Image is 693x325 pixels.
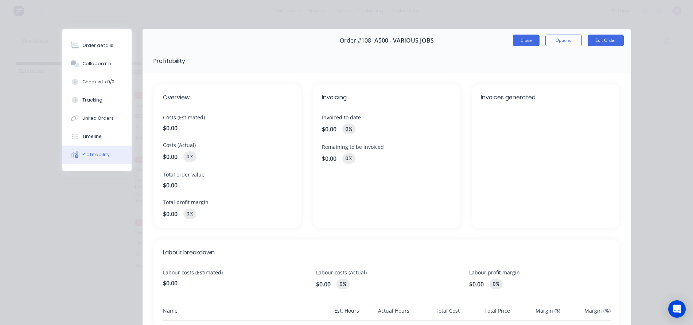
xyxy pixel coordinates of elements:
span: Order #108 - [340,37,374,44]
div: 0% [183,151,196,162]
span: Overview [163,93,293,102]
button: Checklists 0/0 [62,73,132,91]
div: Tracking [82,97,102,103]
button: Order details [62,36,132,55]
div: 0% [183,209,196,219]
div: Actual Hours [362,307,409,320]
div: Order details [82,42,113,49]
div: 0% [490,279,503,289]
span: $0.00 [163,124,293,132]
span: Costs (Estimated) [163,114,293,121]
span: $0.00 [322,154,336,163]
div: Timeline [82,133,102,140]
div: Linked Orders [82,115,114,122]
button: Close [513,35,540,46]
div: Margin (%) [563,307,611,320]
button: Tracking [62,91,132,109]
div: Profitability [153,57,185,66]
div: 0 % [342,124,355,134]
span: Total order value [163,171,293,178]
button: Options [545,35,582,46]
span: $0.00 [163,210,178,218]
span: Invoicing [322,93,452,102]
div: 0% [336,279,350,289]
span: Labour profit margin [469,269,611,276]
span: Remaining to be invoiced [322,143,452,151]
button: Timeline [62,127,132,146]
div: Open Intercom Messenger [668,300,686,318]
div: Total Price [463,307,510,320]
span: $0.00 [163,152,178,161]
span: $0.00 [163,279,304,288]
div: Checklists 0/0 [82,79,114,85]
span: Invoices generated [481,93,611,102]
button: Collaborate [62,55,132,73]
div: 0 % [342,153,355,164]
span: Labour breakdown [163,248,611,257]
button: Edit Order [588,35,624,46]
div: Collaborate [82,60,111,67]
span: $0.00 [316,280,331,289]
span: A500 - VARIOUS JOBS [374,37,434,44]
div: Total Cost [412,307,460,320]
span: $0.00 [322,125,336,134]
div: Name [163,307,309,320]
span: Labour costs (Actual) [316,269,458,276]
span: Costs (Actual) [163,141,293,149]
span: $0.00 [163,181,293,190]
div: Profitability [82,151,110,158]
button: Linked Orders [62,109,132,127]
button: Profitability [62,146,132,164]
span: Labour costs (Estimated) [163,269,304,276]
span: Total profit margin [163,198,293,206]
div: Est. Hours [312,307,359,320]
span: $0.00 [469,280,484,289]
span: Invoiced to date [322,114,452,121]
div: Margin ($) [513,307,560,320]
